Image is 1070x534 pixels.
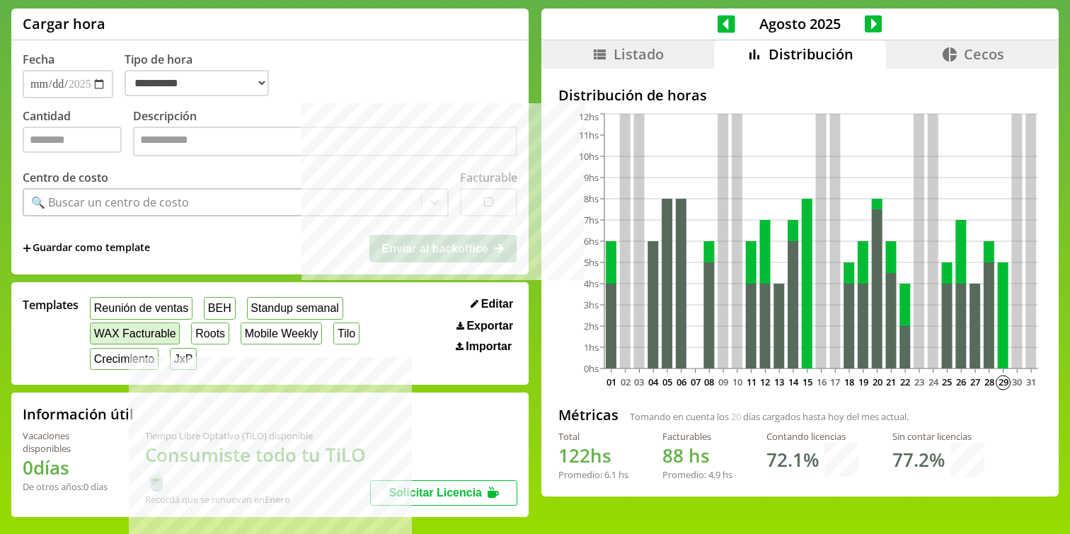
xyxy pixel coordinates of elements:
text: 16 [816,376,826,388]
text: 22 [900,376,910,388]
h2: Información útil [23,405,134,424]
text: 06 [677,376,686,388]
tspan: 6hs [584,235,599,248]
button: Editar [466,297,517,311]
span: +Guardar como template [23,240,150,256]
tspan: 9hs [584,171,599,184]
text: 03 [634,376,644,388]
label: Centro de costo [23,170,108,185]
span: Agosto 2025 [735,14,865,33]
text: 15 [802,376,812,388]
h1: hs [558,443,628,468]
span: Distribución [769,45,853,64]
button: Standup semanal [247,297,343,319]
tspan: 2hs [584,320,599,332]
button: BEH [204,297,236,319]
text: 19 [858,376,868,388]
span: 88 [662,443,684,468]
text: 29 [998,376,1008,388]
input: Cantidad [23,127,122,153]
div: Tiempo Libre Optativo (TiLO) disponible [145,429,371,442]
label: Cantidad [23,108,133,160]
span: 6.1 [604,468,616,481]
h2: Métricas [558,405,619,424]
div: Total [558,430,628,443]
button: Mobile Weekly [241,323,322,344]
label: Descripción [133,108,517,160]
text: 18 [844,376,854,388]
text: 11 [746,376,756,388]
text: 25 [942,376,952,388]
h2: Distribución de horas [558,86,1042,105]
h1: 0 días [23,455,111,480]
span: Templates [23,297,79,313]
text: 14 [788,376,799,388]
button: Solicitar Licencia [370,480,517,506]
span: 4.9 [708,468,720,481]
text: 10 [732,376,742,388]
b: Enero [265,493,290,506]
h1: Cargar hora [23,14,105,33]
button: WAX Facturable [90,323,180,344]
text: 24 [928,376,938,388]
text: 08 [704,376,714,388]
button: Crecimiento [90,348,159,370]
h1: 77.2 % [892,447,945,472]
span: 122 [558,443,590,468]
text: 01 [606,376,616,388]
button: Tilo [333,323,359,344]
span: Importar [466,340,512,353]
text: 07 [690,376,700,388]
text: 12 [760,376,770,388]
tspan: 10hs [579,150,599,163]
button: Roots [191,323,229,344]
span: Solicitar Licencia [389,487,482,499]
textarea: Descripción [133,127,517,156]
text: 20 [872,376,882,388]
button: Reunión de ventas [90,297,192,319]
text: 30 [1012,376,1022,388]
label: Facturable [460,170,517,185]
tspan: 8hs [584,192,599,205]
text: 05 [662,376,672,388]
span: Listado [614,45,664,64]
h1: Consumiste todo tu TiLO 🍵 [145,442,371,493]
tspan: 1hs [584,341,599,354]
tspan: 11hs [579,129,599,141]
button: Exportar [452,319,517,333]
span: + [23,240,31,256]
text: 17 [830,376,840,388]
text: 26 [956,376,966,388]
text: 09 [718,376,728,388]
text: 27 [970,376,980,388]
h1: 72.1 % [766,447,819,472]
div: 🔍 Buscar un centro de costo [31,195,189,210]
text: 28 [984,376,994,388]
button: JxP [170,348,197,370]
div: Vacaciones disponibles [23,429,111,455]
text: 31 [1026,376,1036,388]
span: Editar [481,298,513,310]
tspan: 5hs [584,256,599,269]
div: Recordá que se renuevan en [145,493,371,506]
h1: hs [662,443,732,468]
div: Promedio: hs [662,468,732,481]
tspan: 0hs [584,362,599,375]
text: 23 [914,376,924,388]
tspan: 4hs [584,277,599,290]
label: Fecha [23,52,54,67]
text: 21 [886,376,896,388]
text: 02 [620,376,630,388]
label: Tipo de hora [125,52,280,98]
div: Contando licencias [766,430,858,443]
div: Sin contar licencias [892,430,984,443]
text: 13 [774,376,784,388]
div: De otros años: 0 días [23,480,111,493]
span: Tomando en cuenta los días cargados hasta hoy del mes actual. [630,410,909,423]
div: Facturables [662,430,732,443]
text: 04 [648,376,659,388]
tspan: 12hs [579,110,599,123]
select: Tipo de hora [125,70,269,96]
span: 20 [731,410,741,423]
div: Promedio: hs [558,468,628,481]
